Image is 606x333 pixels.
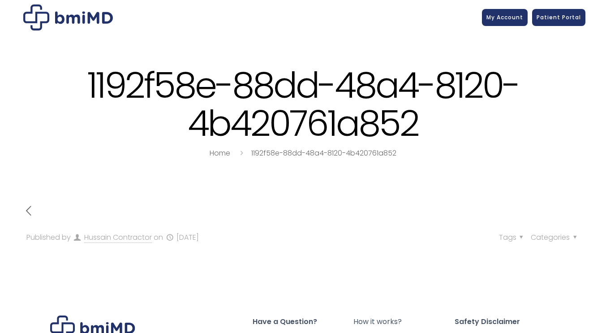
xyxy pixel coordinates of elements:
i: previous post [21,203,37,219]
a: previous post [21,204,37,219]
span: Have a Question? [253,316,354,328]
a: Hussain Contractor [84,232,152,243]
span: Safety Disclaimer [455,316,556,328]
i: breadcrumbs separator [236,148,246,158]
span: Patient Portal [537,13,581,21]
a: How it works? [353,316,455,328]
i: published [165,232,175,242]
i: author [73,232,82,242]
span: My Account [486,13,523,21]
time: [DATE] [176,232,199,242]
a: 1192f58e-88dd-48a4-8120-4b420761a852 [251,148,396,158]
a: My Account [482,9,528,26]
img: 1192f58e-88dd-48a4-8120-4b420761a852 [23,4,113,30]
a: Patient Portal [532,9,585,26]
span: Categories [531,232,580,242]
a: Home [210,148,230,158]
h1: 1192f58e-88dd-48a4-8120-4b420761a852 [21,66,585,143]
span: on [154,232,163,242]
span: Tags [499,232,526,242]
span: Published by [26,232,71,242]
